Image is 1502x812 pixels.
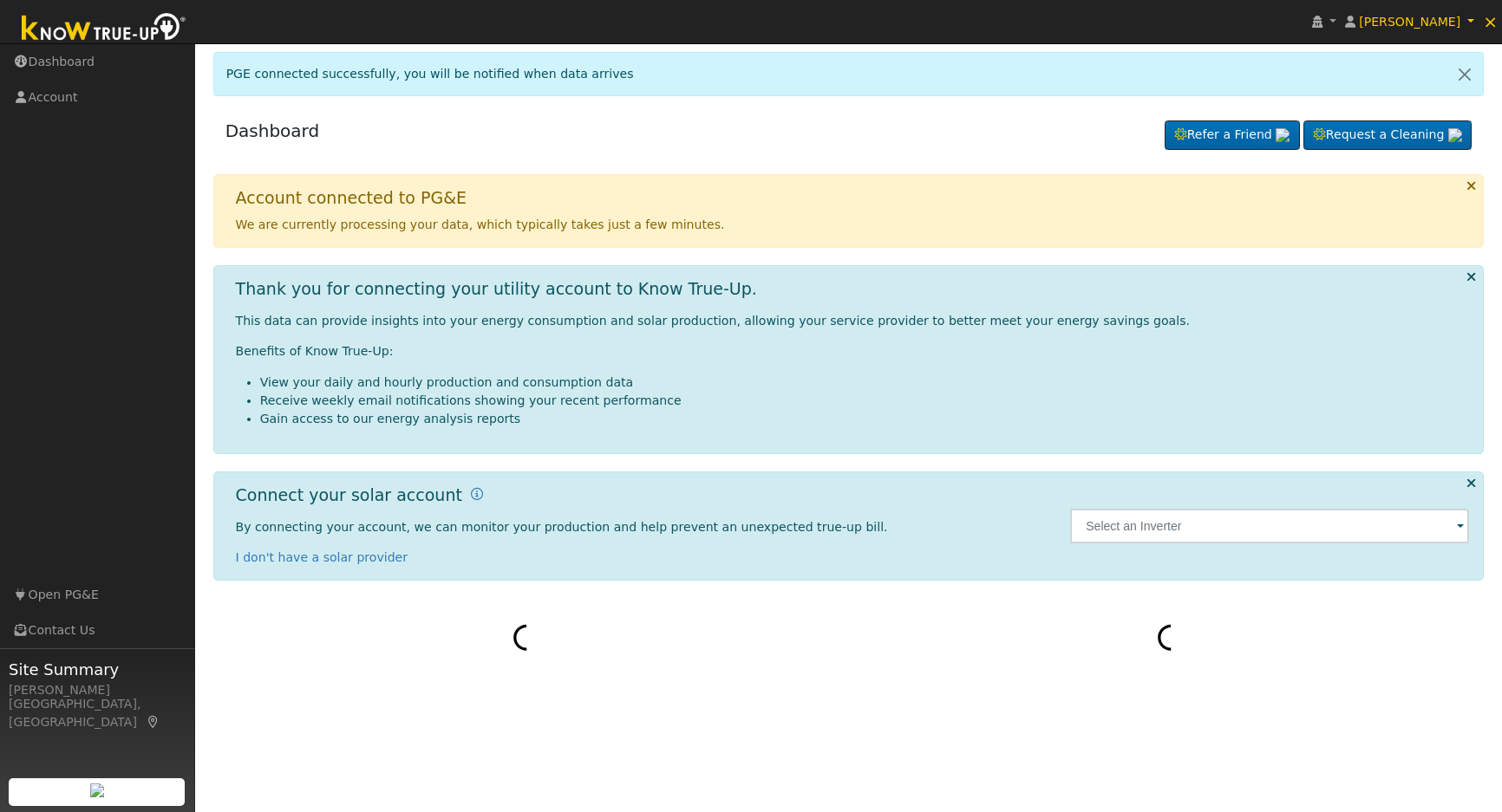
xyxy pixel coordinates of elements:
span: Site Summary [9,658,186,681]
h1: Account connected to PG&E [236,188,467,208]
a: Map [146,715,161,729]
p: Benefits of Know True-Up: [236,342,1470,361]
div: [GEOGRAPHIC_DATA], [GEOGRAPHIC_DATA] [9,695,186,731]
li: Gain access to our energy analysis reports [260,410,1470,428]
span: By connecting your account, we can monitor your production and help prevent an unexpected true-up... [236,520,888,534]
h1: Connect your solar account [236,485,462,505]
div: [PERSON_NAME] [9,681,186,699]
a: Dashboard [225,120,320,141]
img: retrieve [1276,128,1290,142]
span: [PERSON_NAME] [1359,15,1460,29]
a: Request a Cleaning [1303,120,1472,150]
li: Receive weekly email notifications showing your recent performance [260,392,1470,410]
img: retrieve [90,783,104,797]
img: Know True-Up [13,10,195,49]
a: Refer a Friend [1165,120,1300,150]
span: We are currently processing your data, which typically takes just a few minutes. [236,218,725,231]
span: × [1483,11,1498,32]
span: This data can provide insights into your energy consumption and solar production, allowing your s... [236,314,1190,328]
a: I don't have a solar provider [236,550,408,564]
div: PGE connected successfully, you will be notified when data arrives [213,52,1485,96]
h1: Thank you for connecting your utility account to Know True-Up. [236,279,757,299]
a: Close [1446,53,1483,95]
li: View your daily and hourly production and consumption data [260,374,1470,392]
img: retrieve [1448,128,1462,142]
input: Select an Inverter [1070,509,1469,543]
